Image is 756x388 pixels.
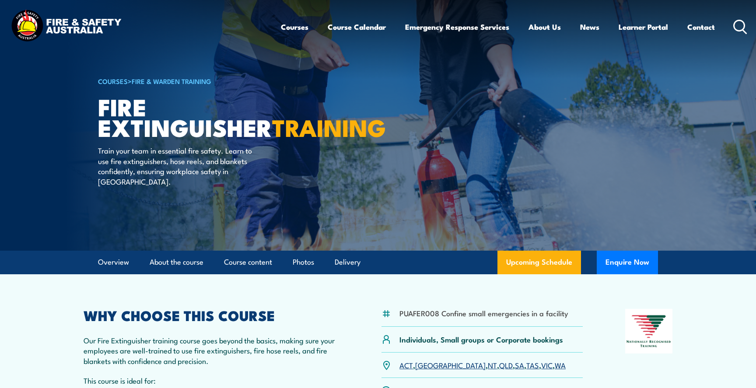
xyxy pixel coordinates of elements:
[597,251,658,274] button: Enquire Now
[224,251,272,274] a: Course content
[98,96,314,137] h1: Fire Extinguisher
[98,145,258,186] p: Train your team in essential fire safety. Learn to use fire extinguishers, hose reels, and blanke...
[84,375,339,385] p: This course is ideal for:
[625,309,672,353] img: Nationally Recognised Training logo.
[399,360,566,370] p: , , , , , , ,
[526,360,539,370] a: TAS
[541,360,553,370] a: VIC
[281,15,308,38] a: Courses
[497,251,581,274] a: Upcoming Schedule
[499,360,513,370] a: QLD
[293,251,314,274] a: Photos
[399,334,563,344] p: Individuals, Small groups or Corporate bookings
[328,15,386,38] a: Course Calendar
[98,251,129,274] a: Overview
[150,251,203,274] a: About the course
[687,15,715,38] a: Contact
[528,15,561,38] a: About Us
[84,309,339,321] h2: WHY CHOOSE THIS COURSE
[555,360,566,370] a: WA
[399,308,568,318] li: PUAFER008 Confine small emergencies in a facility
[619,15,668,38] a: Learner Portal
[580,15,599,38] a: News
[515,360,524,370] a: SA
[132,76,211,86] a: Fire & Warden Training
[98,76,314,86] h6: >
[272,108,386,145] strong: TRAINING
[84,335,339,366] p: Our Fire Extinguisher training course goes beyond the basics, making sure your employees are well...
[488,360,497,370] a: NT
[399,360,413,370] a: ACT
[335,251,360,274] a: Delivery
[98,76,128,86] a: COURSES
[405,15,509,38] a: Emergency Response Services
[415,360,486,370] a: [GEOGRAPHIC_DATA]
